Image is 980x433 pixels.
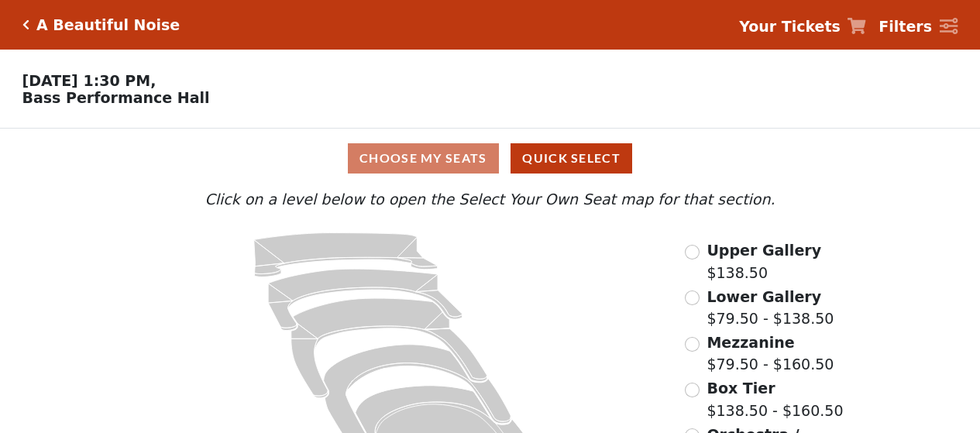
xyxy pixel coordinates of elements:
p: Click on a level below to open the Select Your Own Seat map for that section. [133,188,846,211]
a: Filters [879,15,958,38]
span: Upper Gallery [707,242,821,259]
a: Click here to go back to filters [22,19,29,30]
label: $138.50 [707,239,821,284]
a: Your Tickets [739,15,866,38]
h5: A Beautiful Noise [36,16,180,34]
path: Lower Gallery - Seats Available: 21 [269,269,463,331]
label: $79.50 - $160.50 [707,332,834,376]
label: $138.50 - $160.50 [707,377,843,421]
path: Upper Gallery - Seats Available: 263 [254,233,438,277]
strong: Your Tickets [739,18,841,35]
label: $79.50 - $138.50 [707,286,834,330]
span: Lower Gallery [707,288,821,305]
button: Quick Select [511,143,632,174]
span: Box Tier [707,380,775,397]
span: Mezzanine [707,334,794,351]
strong: Filters [879,18,932,35]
